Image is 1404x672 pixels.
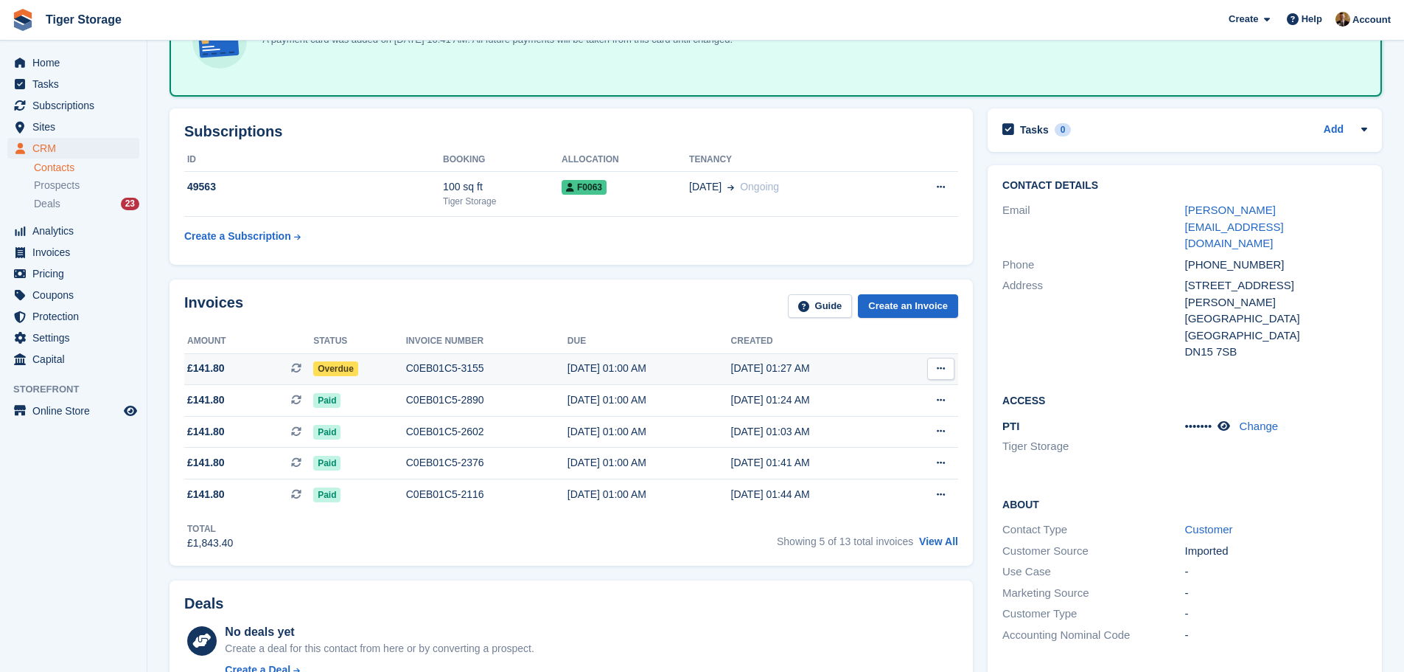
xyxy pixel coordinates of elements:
a: Customer [1185,523,1233,536]
div: [GEOGRAPHIC_DATA] [1185,328,1367,344]
h2: About [1002,496,1367,511]
span: £141.80 [187,361,225,376]
span: Tasks [32,74,121,94]
span: Prospects [34,179,80,193]
h2: Deals [184,595,223,612]
div: [DATE] 01:00 AM [567,424,731,440]
a: Create a Subscription [184,223,301,250]
div: Marketing Source [1002,585,1184,602]
a: menu [7,285,139,305]
a: Change [1240,420,1279,432]
div: C0EB01C5-2602 [406,424,567,440]
span: Deals [34,197,60,211]
div: Create a deal for this contact from here or by converting a prospect. [225,641,534,657]
a: menu [7,242,139,263]
span: Paid [313,393,340,408]
div: [DATE] 01:24 AM [731,392,895,408]
div: 49563 [184,179,443,195]
div: Contact Type [1002,522,1184,538]
th: Allocation [562,148,689,172]
div: [DATE] 01:27 AM [731,361,895,376]
th: Created [731,330,895,353]
a: Add [1324,122,1344,139]
span: Account [1352,13,1391,27]
span: CRM [32,138,121,159]
div: C0EB01C5-2890 [406,392,567,408]
div: [STREET_ADDRESS][PERSON_NAME] [1185,277,1367,311]
div: Customer Source [1002,543,1184,560]
div: Imported [1185,543,1367,560]
div: [DATE] 01:00 AM [567,361,731,376]
div: [DATE] 01:03 AM [731,424,895,440]
a: Preview store [122,402,139,420]
h2: Contact Details [1002,180,1367,192]
div: C0EB01C5-2376 [406,455,567,471]
span: Online Store [32,401,121,421]
a: Contacts [34,161,139,175]
div: [GEOGRAPHIC_DATA] [1185,311,1367,328]
span: Protection [32,306,121,327]
div: [DATE] 01:41 AM [731,455,895,471]
span: £141.80 [187,392,225,408]
span: Analytics [32,221,121,241]
span: F0063 [562,180,607,195]
div: 23 [121,198,139,210]
div: - [1185,585,1367,602]
div: £1,843.40 [187,536,233,551]
a: Prospects [34,178,139,193]
h2: Subscriptions [184,123,958,140]
span: Subscriptions [32,95,121,116]
span: Paid [313,425,340,440]
div: No deals yet [225,623,534,641]
span: £141.80 [187,455,225,471]
a: menu [7,263,139,284]
a: View All [919,536,958,547]
div: C0EB01C5-2116 [406,487,567,502]
a: menu [7,138,139,159]
a: Create an Invoice [858,294,958,319]
div: 0 [1055,123,1072,136]
span: Help [1302,12,1322,27]
span: £141.80 [187,424,225,440]
a: Tiger Storage [40,7,128,32]
div: [DATE] 01:00 AM [567,455,731,471]
li: Tiger Storage [1002,438,1184,455]
th: Tenancy [689,148,890,172]
span: Capital [32,349,121,370]
span: Home [32,52,121,73]
div: Email [1002,202,1184,252]
div: Use Case [1002,564,1184,581]
a: menu [7,401,139,421]
a: Deals 23 [34,196,139,212]
div: Accounting Nominal Code [1002,627,1184,644]
div: - [1185,627,1367,644]
span: Storefront [13,382,147,397]
div: Customer Type [1002,606,1184,623]
div: Create a Subscription [184,229,291,244]
th: ID [184,148,443,172]
div: - [1185,606,1367,623]
a: menu [7,52,139,73]
a: menu [7,117,139,137]
div: Tiger Storage [443,195,562,208]
div: 100 sq ft [443,179,562,195]
th: Status [313,330,406,353]
a: menu [7,306,139,327]
img: stora-icon-8386f47178a22dfd0bd8f6a31ec36ba5ce8667c1dd55bd0f319d3a0aa187defe.svg [12,9,34,31]
div: Address [1002,277,1184,361]
a: Guide [788,294,853,319]
div: Total [187,522,233,536]
span: Paid [313,456,340,471]
span: Coupons [32,285,121,305]
a: menu [7,95,139,116]
h2: Access [1002,392,1367,407]
div: DN15 7SB [1185,344,1367,361]
span: Invoices [32,242,121,263]
h2: Invoices [184,294,243,319]
img: Adam Herbert [1335,12,1350,27]
th: Invoice number [406,330,567,353]
span: Sites [32,117,121,137]
span: Create [1229,12,1258,27]
th: Amount [184,330,313,353]
a: menu [7,328,139,348]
